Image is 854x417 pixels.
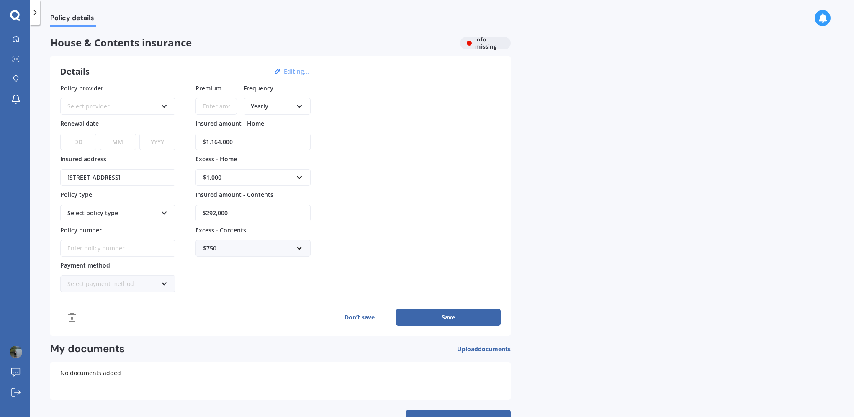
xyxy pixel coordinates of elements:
button: Editing... [281,68,311,75]
span: Frequency [244,84,273,92]
span: Excess - Home [195,155,237,163]
span: Premium [195,84,221,92]
input: Enter amount [195,134,311,150]
input: Enter amount [195,205,311,221]
span: Excess - Contents [195,226,246,234]
span: documents [478,345,511,353]
div: $750 [203,244,293,253]
span: Insured amount - Home [195,119,264,127]
span: Insured amount - Contents [195,190,273,198]
button: Save [396,309,501,326]
input: Enter policy number [60,240,175,257]
span: Upload [457,346,511,353]
span: Payment method [60,261,110,269]
div: Select payment method [67,279,157,288]
span: Renewal date [60,119,99,127]
div: Select policy type [67,208,157,218]
span: House & Contents insurance [50,37,453,49]
button: Uploaddocuments [457,342,511,355]
div: No documents added [50,362,511,400]
div: Yearly [251,102,293,111]
span: Insured address [60,155,106,163]
h2: My documents [50,342,125,355]
div: Select provider [67,102,157,111]
span: Policy provider [60,84,103,92]
span: Policy type [60,190,92,198]
div: $1,000 [203,173,293,182]
span: Policy number [60,226,102,234]
input: Enter address [60,169,175,186]
button: Don’t save [323,309,396,326]
img: picture [10,346,22,358]
input: Enter amount [195,98,237,115]
span: Policy details [50,14,96,25]
h3: Details [60,66,90,77]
